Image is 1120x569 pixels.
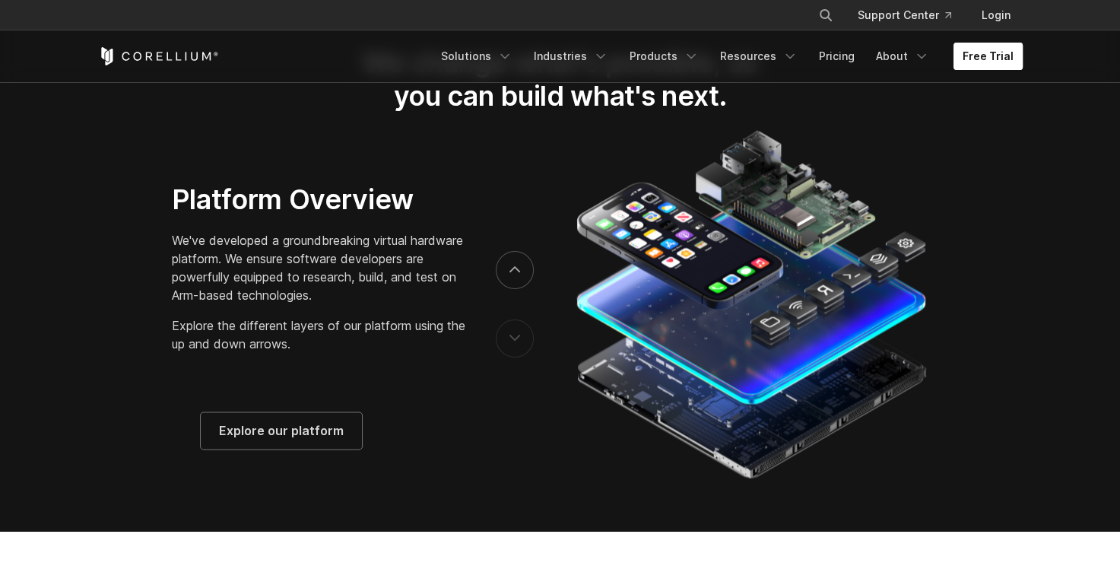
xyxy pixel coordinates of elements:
[172,316,465,353] p: Explore the different layers of our platform using the up and down arrows.
[172,231,465,304] p: We've developed a groundbreaking virtual hardware platform. We ensure software developers are pow...
[812,2,839,29] button: Search
[219,421,344,440] span: Explore our platform
[846,2,963,29] a: Support Center
[620,43,708,70] a: Products
[969,2,1023,29] a: Login
[810,43,864,70] a: Pricing
[496,251,534,289] button: next
[432,43,1023,70] div: Navigation Menu
[711,43,807,70] a: Resources
[432,43,522,70] a: Solutions
[496,319,534,358] button: previous
[800,2,1023,29] div: Navigation Menu
[98,47,219,65] a: Corellium Home
[569,126,931,483] img: Corellium_Platform_RPI_Full_470
[867,43,938,70] a: About
[525,43,617,70] a: Industries
[953,43,1023,70] a: Free Trial
[201,412,362,449] a: Explore our platform
[172,183,465,216] h3: Platform Overview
